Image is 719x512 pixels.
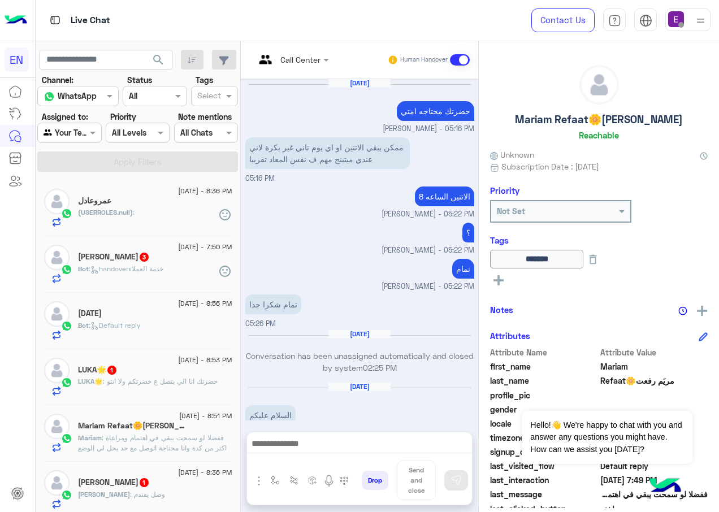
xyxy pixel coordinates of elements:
[5,8,27,32] img: Logo
[322,474,336,488] img: send voice note
[78,490,130,498] span: [PERSON_NAME]
[42,111,88,123] label: Assigned to:
[397,461,436,500] button: Send and close
[328,79,391,87] h6: [DATE]
[48,13,62,27] img: tab
[245,405,296,425] p: 15/9/2025, 8:10 PM
[178,242,232,252] span: [DATE] - 7:50 PM
[133,208,135,216] span: :
[678,306,687,315] img: notes
[5,47,29,72] div: EN
[304,471,322,490] button: create order
[103,377,218,385] span: حضرتك انا الي بتصل ع حضرتكم ولا انتو
[140,253,149,262] span: 3
[694,14,708,28] img: profile
[490,474,598,486] span: last_interaction
[140,478,149,487] span: 1
[308,476,317,485] img: create order
[328,330,391,338] h6: [DATE]
[363,363,397,372] span: 02:25 PM
[397,101,474,121] p: 13/9/2025, 5:16 PM
[531,8,595,32] a: Contact Us
[127,74,152,86] label: Status
[245,294,301,314] p: 13/9/2025, 5:26 PM
[490,185,519,196] h6: Priority
[245,319,276,328] span: 05:26 PM
[61,433,72,444] img: WhatsApp
[78,433,227,462] span: ففضلا لو سمحت يبقي في اهتمام ومراعاة اكتر من كدة وانا محتاجة اتوصل مع حد يحل لي الوضع بعد اذنكم
[490,403,598,415] span: gender
[252,474,266,488] img: send attachment
[89,264,163,273] span: : handoverخدمة العملاء
[89,321,141,329] span: : Default reply
[600,460,708,472] span: Default reply
[44,245,70,270] img: defaultAdmin.png
[130,490,165,498] span: وصل يفندم
[266,471,285,490] button: select flow
[145,50,172,74] button: search
[61,320,72,332] img: WhatsApp
[78,478,150,487] h5: Abdallah ElNajar
[245,137,410,169] p: 13/9/2025, 5:16 PM
[61,208,72,219] img: WhatsApp
[415,186,474,206] p: 13/9/2025, 5:22 PM
[668,11,684,27] img: userImage
[490,488,598,500] span: last_message
[178,467,232,478] span: [DATE] - 8:36 PM
[490,305,513,315] h6: Notes
[78,365,118,375] h5: LUKA🌟
[44,189,70,214] img: defaultAdmin.png
[285,471,304,490] button: Trigger scenario
[490,149,534,160] span: Unknown
[646,467,685,506] img: hulul-logo.png
[490,389,598,401] span: profile_pic
[490,331,530,341] h6: Attributes
[501,160,599,172] span: Subscription Date : [DATE]
[42,74,73,86] label: Channel:
[44,301,70,327] img: defaultAdmin.png
[451,475,462,486] img: send message
[490,446,598,458] span: signup_date
[515,113,683,126] h5: Mariam Refaat🌼[PERSON_NAME]
[383,124,474,134] span: [PERSON_NAME] - 05:16 PM
[245,174,275,183] span: 05:16 PM
[71,13,110,28] p: Live Chat
[452,259,474,279] p: 13/9/2025, 5:22 PM
[179,411,232,421] span: [DATE] - 8:51 PM
[78,377,103,385] span: LUKA🌟
[196,89,221,104] div: Select
[490,460,598,472] span: last_visited_flow
[490,235,708,245] h6: Tags
[271,476,280,485] img: select flow
[639,14,652,27] img: tab
[78,433,102,442] span: Mariam
[37,151,238,172] button: Apply Filters
[382,209,474,220] span: [PERSON_NAME] - 05:22 PM
[178,186,232,196] span: [DATE] - 8:36 PM
[382,245,474,256] span: [PERSON_NAME] - 05:22 PM
[78,196,111,206] h5: عمروعادل
[603,8,626,32] a: tab
[600,474,708,486] span: 2025-09-15T16:49:34.657Z
[600,346,708,358] span: Attribute Value
[490,418,598,429] span: locale
[78,208,133,216] span: (USERROLES.null)
[490,361,598,372] span: first_name
[178,355,232,365] span: [DATE] - 8:53 PM
[462,223,474,242] p: 13/9/2025, 5:22 PM
[382,281,474,292] span: [PERSON_NAME] - 05:22 PM
[78,264,89,273] span: Bot
[600,361,708,372] span: Mariam
[178,111,232,123] label: Note mentions
[490,432,598,444] span: timezone
[61,489,72,501] img: WhatsApp
[340,476,349,485] img: make a call
[600,488,708,500] span: ففضلا لو سمحت يبقي في اهتمام ومراعاة اكتر من كدة وانا محتاجة اتوصل مع حد يحل لي الوضع بعد اذنكم
[697,306,707,316] img: add
[608,14,621,27] img: tab
[289,476,298,485] img: Trigger scenario
[600,375,708,387] span: Refaat🌼مريَم رفعت
[44,414,70,439] img: defaultAdmin.png
[44,470,70,496] img: defaultAdmin.png
[78,421,186,431] h5: Mariam Refaat🌼مريَم رفعت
